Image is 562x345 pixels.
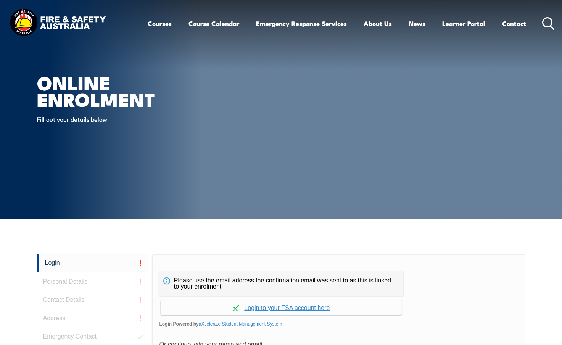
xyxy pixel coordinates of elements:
[188,13,239,34] a: Course Calendar
[159,318,518,330] span: Login Powered by
[364,13,392,34] a: About Us
[37,254,148,272] a: Login
[442,13,485,34] a: Learner Portal
[148,13,172,34] a: Courses
[502,13,526,34] a: Contact
[37,74,225,107] h1: Online Enrolment
[199,321,282,327] a: aXcelerate Student Management System
[256,13,347,34] a: Emergency Response Services
[233,305,240,311] img: Log in withaxcelerate
[159,271,403,296] div: Please use the email address the confirmation email was sent to as this is linked to your enrolment
[409,13,425,34] a: News
[37,114,176,123] p: Fill out your details below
